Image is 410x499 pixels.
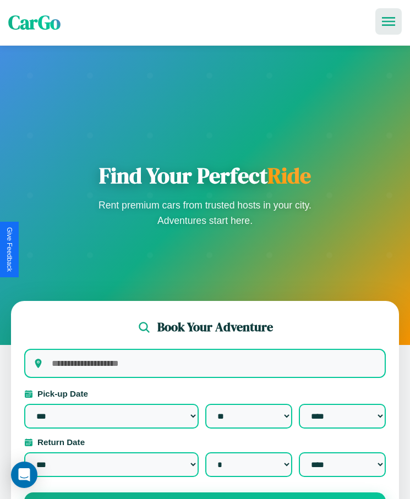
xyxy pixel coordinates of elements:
span: Ride [267,161,311,190]
label: Return Date [24,437,386,447]
h2: Book Your Adventure [157,319,273,336]
span: CarGo [8,9,61,36]
h1: Find Your Perfect [95,162,315,189]
p: Rent premium cars from trusted hosts in your city. Adventures start here. [95,198,315,228]
label: Pick-up Date [24,389,386,398]
div: Give Feedback [6,227,13,272]
div: Open Intercom Messenger [11,462,37,488]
